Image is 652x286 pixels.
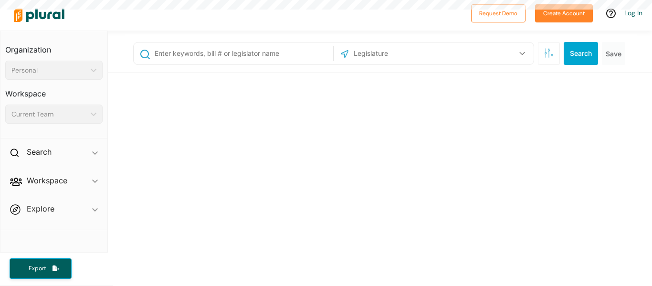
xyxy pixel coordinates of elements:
[11,109,87,119] div: Current Team
[5,36,103,57] h3: Organization
[535,4,593,22] button: Create Account
[471,8,526,18] a: Request Demo
[10,258,72,279] button: Export
[535,8,593,18] a: Create Account
[471,4,526,22] button: Request Demo
[27,147,52,157] h2: Search
[22,265,53,273] span: Export
[154,44,331,63] input: Enter keywords, bill # or legislator name
[5,80,103,101] h3: Workspace
[544,48,554,56] span: Search Filters
[624,9,642,17] a: Log In
[353,44,455,63] input: Legislature
[564,42,598,65] button: Search
[11,65,87,75] div: Personal
[602,42,625,65] button: Save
